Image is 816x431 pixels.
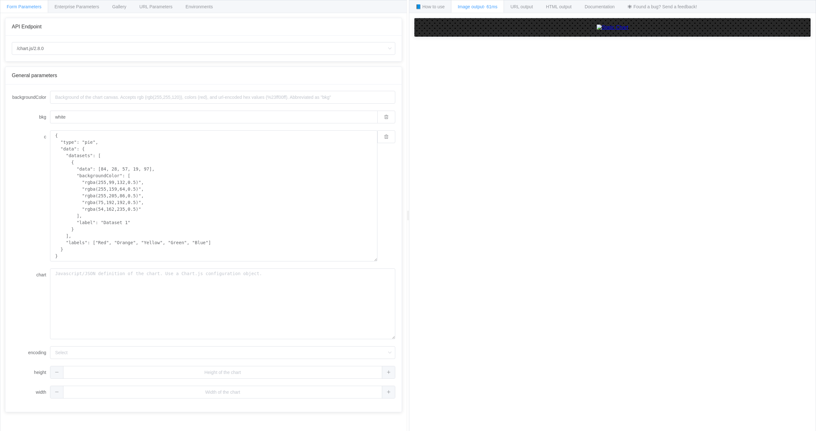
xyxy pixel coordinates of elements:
[12,346,50,359] label: encoding
[12,42,395,55] input: Select
[50,346,395,359] input: Select
[12,386,50,398] label: width
[585,4,615,9] span: Documentation
[50,366,395,379] input: Height of the chart
[12,73,57,78] span: General parameters
[628,4,697,9] span: 🕷 Found a bug? Send a feedback!
[12,130,50,143] label: c
[484,4,498,9] span: - 61ms
[416,4,445,9] span: 📘 How to use
[50,111,377,123] input: Background of the chart canvas. Accepts rgb (rgb(255,255,120)), colors (red), and url-encoded hex...
[7,4,41,9] span: Form Parameters
[458,4,498,9] span: Image output
[50,386,395,398] input: Width of the chart
[12,268,50,281] label: chart
[421,25,804,30] a: Static Chart
[12,24,41,29] span: API Endpoint
[139,4,172,9] span: URL Parameters
[546,4,572,9] span: HTML output
[12,111,50,123] label: bkg
[597,25,629,30] img: Static Chart
[50,91,395,104] input: Background of the chart canvas. Accepts rgb (rgb(255,255,120)), colors (red), and url-encoded hex...
[12,366,50,379] label: height
[55,4,99,9] span: Enterprise Parameters
[510,4,533,9] span: URL output
[112,4,126,9] span: Gallery
[186,4,213,9] span: Environments
[12,91,50,104] label: backgroundColor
